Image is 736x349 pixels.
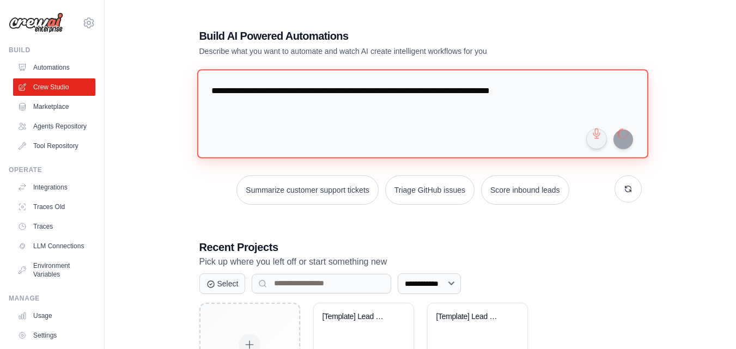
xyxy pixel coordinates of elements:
a: Automations [13,59,95,76]
iframe: Chat Widget [682,297,736,349]
h3: Recent Projects [199,240,642,255]
button: Summarize customer support tickets [236,175,378,205]
a: Traces Old [13,198,95,216]
button: Get new suggestions [615,175,642,203]
h1: Build AI Powered Automations [199,28,565,44]
a: Environment Variables [13,257,95,283]
a: Settings [13,327,95,344]
a: Agents Repository [13,118,95,135]
div: [Template] Lead Scoring and Strategy Crew [436,312,502,322]
a: Traces [13,218,95,235]
p: Describe what you want to automate and watch AI create intelligent workflows for you [199,46,565,57]
a: Marketplace [13,98,95,115]
a: Crew Studio [13,78,95,96]
div: Manage [9,294,95,303]
div: Operate [9,166,95,174]
button: Triage GitHub issues [385,175,475,205]
p: Pick up where you left off or start something new [199,255,642,269]
a: Usage [13,307,95,324]
a: Integrations [13,179,95,196]
a: Tool Repository [13,137,95,155]
img: Logo [9,13,63,33]
div: [Template] Lead Scoring and Strategy Crew [323,312,388,322]
button: Score inbound leads [481,175,569,205]
a: LLM Connections [13,237,95,255]
div: Build [9,46,95,54]
button: Select [199,273,246,294]
button: Click to speak your automation idea [586,128,607,149]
